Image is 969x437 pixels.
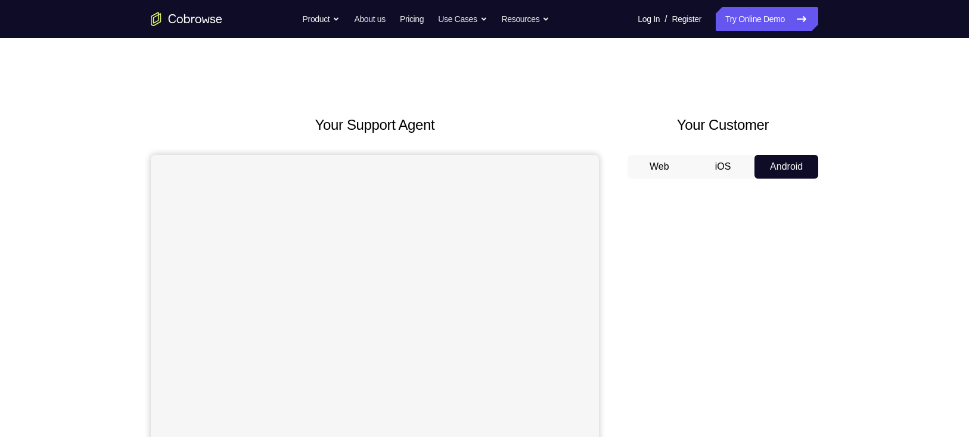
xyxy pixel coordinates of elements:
[672,7,701,31] a: Register
[664,12,667,26] span: /
[628,155,691,179] button: Web
[438,7,487,31] button: Use Cases
[638,7,660,31] a: Log In
[151,114,599,136] h2: Your Support Agent
[354,7,385,31] a: About us
[303,7,340,31] button: Product
[400,7,424,31] a: Pricing
[502,7,550,31] button: Resources
[754,155,818,179] button: Android
[691,155,755,179] button: iOS
[716,7,818,31] a: Try Online Demo
[151,12,222,26] a: Go to the home page
[628,114,818,136] h2: Your Customer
